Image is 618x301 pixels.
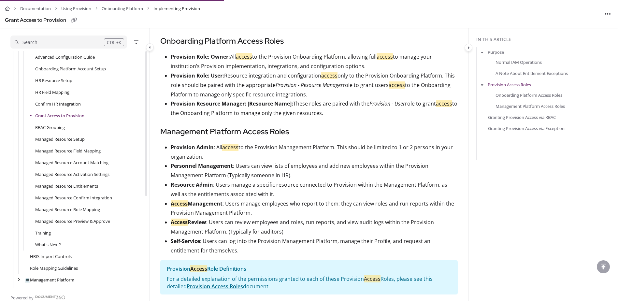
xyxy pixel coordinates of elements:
[35,124,65,131] a: RBAC Grouping
[171,53,230,60] strong: Provision Role: Owner:
[35,148,101,154] a: Managed Resource Field Mapping
[479,49,485,56] button: arrow
[160,126,458,137] h3: Management Platform Access Roles
[190,265,207,272] mark: Access
[25,277,30,283] span: 💻
[389,81,405,89] mark: access
[20,4,51,13] a: Documentation
[35,89,69,95] a: HR Field Mapping
[496,92,562,98] a: Onboarding Platform Access Roles
[369,100,405,107] em: Provision - User
[496,59,542,65] a: Normal IAM Operations
[132,38,140,46] button: Filter
[102,4,143,13] a: Onboarding Platform
[171,237,200,245] strong: Self-Service
[171,144,214,151] strong: Provision Admin
[488,125,565,132] a: Granting Provision Access via Exception
[35,295,65,299] img: Document360
[35,206,100,213] a: Managed Resource Role Mapping
[35,230,51,236] a: Training
[10,293,65,301] a: Powered by Document360 - opens in a new tab
[222,144,238,151] mark: access
[35,112,84,119] a: Grant Access to Provision
[171,72,224,79] strong: Provision Role: User:
[104,38,124,46] div: CTRL+K
[167,275,451,290] p: For a detailed explanation of the permissions granted to each of these Provision Roles, please se...
[171,52,458,71] p: All to the Provision Onboarding Platform, allowing full to manage your institution’s Provision im...
[30,253,72,260] a: HRIS Import Controls
[171,99,458,118] p: These roles are paired with the role to grant to the Onboarding Platform to manage only the given...
[160,35,458,47] h3: Onboarding Platform Access Roles
[167,264,451,274] p: Provision Role Definitions
[171,162,233,169] strong: Personnel Management
[488,114,556,121] a: Granting Provision Access via RBAC
[488,81,531,88] a: Provision Access Roles
[364,275,381,282] mark: Access
[35,101,81,107] a: Confirm HR Integration
[35,136,85,142] a: Managed Resource Setup
[10,36,127,49] button: Search
[321,72,338,79] mark: access
[35,54,95,60] a: Advanced Configuration Guide
[171,181,213,188] strong: Resource Admin
[35,171,109,178] a: Managed Resource Activation Settings
[171,100,293,107] strong: Provision Resource Manager: [Resource Name]:
[479,81,485,88] button: arrow
[5,16,66,25] div: Grant Access to Provision
[69,15,79,26] button: Copy link of
[377,53,393,60] mark: access
[10,294,34,301] span: Powered by
[35,159,108,166] a: Managed Resource Account Matching
[597,260,610,273] div: scroll to top
[465,44,472,51] button: Category toggle
[436,100,452,107] mark: access
[236,53,252,60] mark: access
[16,277,22,283] div: arrow
[171,71,458,99] p: Resource integration and configuration only to the Provision Onboarding Platform. This role shoul...
[61,4,91,13] a: Using Provision
[171,236,458,255] p: : Users can log into the Provision Management Platform, manage their Profile, and request an enti...
[171,219,206,226] strong: Review
[488,49,504,55] a: Purpose
[153,4,200,13] span: Implementing Provision
[146,43,154,51] button: Category toggle
[171,180,458,199] p: : Users manage a specific resource connected to Provision within the Management Platform, as well...
[30,265,78,271] a: Role Mapping Guidelines
[35,241,61,248] a: What's Next?
[603,8,613,19] button: Article more options
[35,65,106,72] a: Onboarding Platform Account Setup
[35,194,112,201] a: Managed Resource Confirm Integration
[171,143,458,162] p: : All to the Provision Management Platform. This should be limited to 1 or 2 persons in your orga...
[35,183,98,189] a: Managed Resource Entitlements
[496,103,565,109] a: Management Platform Access Roles
[171,161,458,180] p: : Users can view lists of employees and add new employees within the Provision Management Platfor...
[476,36,615,43] div: In this article
[35,77,72,84] a: HR Resource Setup
[276,81,343,89] em: Provision - Resource Manager
[22,39,37,46] div: Search
[171,218,458,236] p: : Users can review employees and roles, run reports, and view audit logs within the Provision Man...
[171,200,188,207] mark: Access
[35,218,110,224] a: Managed Resource Preview & Approve
[171,199,458,218] p: : Users manage employees who report to them; they can view roles and run reports within the Provi...
[5,4,10,13] a: Home
[496,70,568,77] a: A Note About Entitlement Exceptions
[187,283,243,290] a: Provision Access Roles
[25,277,74,283] a: Management Platform
[171,219,188,226] mark: Access
[171,200,223,207] strong: Management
